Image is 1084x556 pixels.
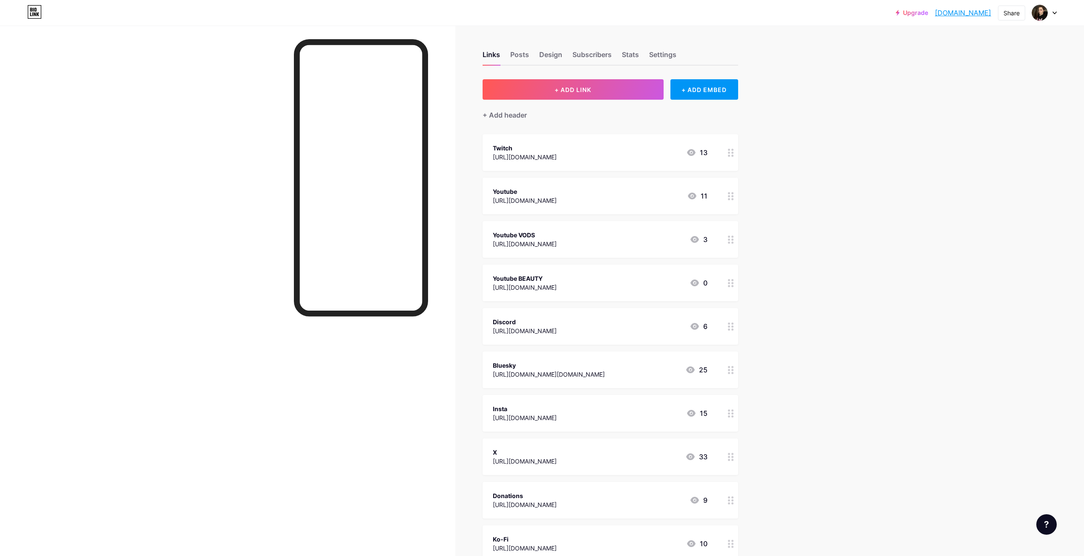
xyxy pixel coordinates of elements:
div: Discord [493,317,557,326]
div: Bluesky [493,361,605,370]
div: Settings [649,49,676,65]
div: [URL][DOMAIN_NAME] [493,239,557,248]
div: Posts [510,49,529,65]
div: Youtube [493,187,557,196]
div: 25 [685,365,707,375]
div: 15 [686,408,707,418]
div: 9 [690,495,707,505]
div: Insta [493,404,557,413]
div: X [493,448,557,457]
div: Links [483,49,500,65]
div: Donations [493,491,557,500]
div: [URL][DOMAIN_NAME] [493,457,557,466]
div: [URL][DOMAIN_NAME] [493,413,557,422]
span: + ADD LINK [555,86,591,93]
div: Ko-Fi [493,535,557,544]
div: 0 [690,278,707,288]
div: [URL][DOMAIN_NAME] [493,500,557,509]
div: [URL][DOMAIN_NAME] [493,283,557,292]
div: 6 [690,321,707,331]
div: 3 [690,234,707,245]
div: [URL][DOMAIN_NAME][DOMAIN_NAME] [493,370,605,379]
div: 11 [687,191,707,201]
div: + Add header [483,110,527,120]
a: Upgrade [896,9,928,16]
img: yisugei [1032,5,1048,21]
div: [URL][DOMAIN_NAME] [493,544,557,553]
button: + ADD LINK [483,79,664,100]
div: Share [1003,9,1020,17]
div: Design [539,49,562,65]
div: 10 [686,539,707,549]
div: Youtube BEAUTY [493,274,557,283]
div: Subscribers [572,49,612,65]
div: 33 [685,452,707,462]
a: [DOMAIN_NAME] [935,8,991,18]
div: 13 [686,147,707,158]
div: [URL][DOMAIN_NAME] [493,153,557,161]
div: [URL][DOMAIN_NAME] [493,196,557,205]
div: Stats [622,49,639,65]
div: + ADD EMBED [670,79,738,100]
div: Twitch [493,144,557,153]
div: Youtube VODS [493,230,557,239]
div: [URL][DOMAIN_NAME] [493,326,557,335]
